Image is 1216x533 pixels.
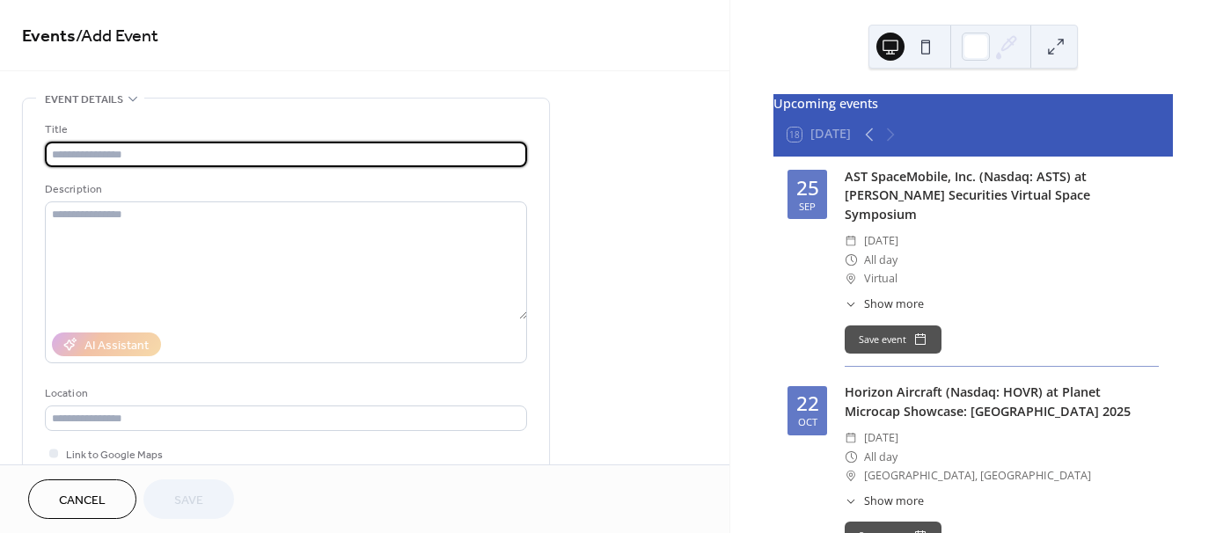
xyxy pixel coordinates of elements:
div: AST SpaceMobile, Inc. (Nasdaq: ASTS) at [PERSON_NAME] Securities Virtual Space Symposium [845,167,1159,224]
a: Events [22,19,76,54]
div: ​ [845,231,857,250]
span: Virtual [864,269,897,288]
button: Cancel [28,479,136,519]
span: Cancel [59,492,106,510]
div: ​ [845,296,857,313]
span: [DATE] [864,428,898,447]
span: Show more [864,493,924,510]
div: ​ [845,269,857,288]
span: [GEOGRAPHIC_DATA], [GEOGRAPHIC_DATA] [864,466,1091,485]
button: Save event [845,325,941,354]
div: ​ [845,428,857,447]
div: Description [45,180,524,199]
span: Link to Google Maps [66,446,163,464]
div: ​ [845,251,857,269]
span: Event details [45,91,123,109]
div: 22 [796,394,819,414]
span: Show more [864,296,924,313]
button: ​Show more [845,493,924,510]
div: Upcoming events [773,94,1173,113]
div: ​ [845,448,857,466]
button: ​Show more [845,296,924,313]
div: Horizon Aircraft (Nasdaq: HOVR) at Planet Microcap Showcase: [GEOGRAPHIC_DATA] 2025 [845,383,1159,420]
div: Sep [799,201,816,211]
div: ​ [845,493,857,510]
span: [DATE] [864,231,898,250]
span: All day [864,251,897,269]
div: Title [45,120,524,139]
span: / Add Event [76,19,158,54]
div: Oct [798,417,817,427]
div: Location [45,384,524,403]
div: ​ [845,466,857,485]
div: 25 [796,179,819,199]
span: All day [864,448,897,466]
